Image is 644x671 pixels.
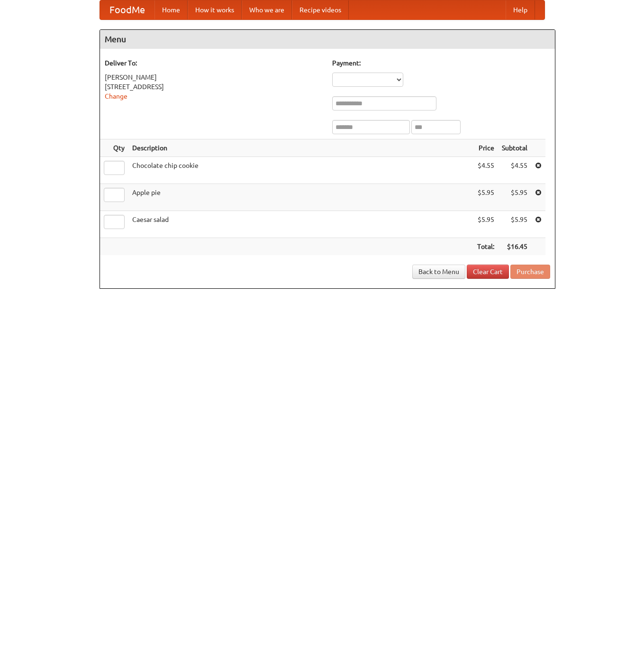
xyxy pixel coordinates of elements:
[292,0,349,19] a: Recipe videos
[188,0,242,19] a: How it works
[332,58,550,68] h5: Payment:
[498,184,531,211] td: $5.95
[498,157,531,184] td: $4.55
[473,139,498,157] th: Price
[473,184,498,211] td: $5.95
[473,157,498,184] td: $4.55
[128,184,473,211] td: Apple pie
[242,0,292,19] a: Who we are
[100,139,128,157] th: Qty
[506,0,535,19] a: Help
[100,0,154,19] a: FoodMe
[105,82,323,92] div: [STREET_ADDRESS]
[498,139,531,157] th: Subtotal
[473,211,498,238] td: $5.95
[467,265,509,279] a: Clear Cart
[154,0,188,19] a: Home
[105,58,323,68] h5: Deliver To:
[128,139,473,157] th: Description
[498,211,531,238] td: $5.95
[473,238,498,256] th: Total:
[510,265,550,279] button: Purchase
[412,265,465,279] a: Back to Menu
[128,157,473,184] td: Chocolate chip cookie
[105,92,127,100] a: Change
[105,73,323,82] div: [PERSON_NAME]
[128,211,473,238] td: Caesar salad
[498,238,531,256] th: $16.45
[100,30,555,49] h4: Menu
